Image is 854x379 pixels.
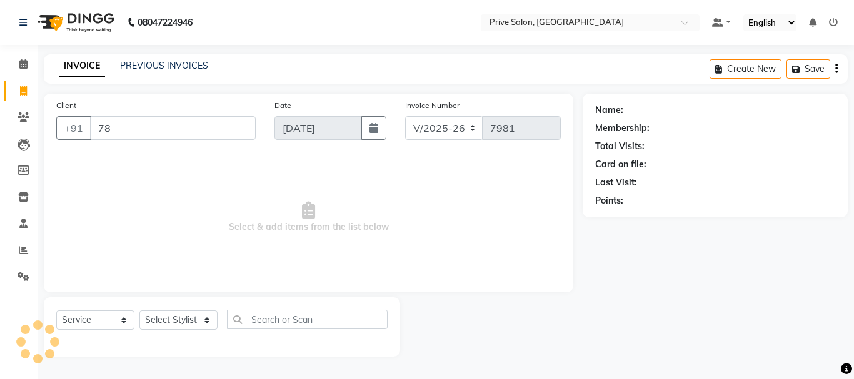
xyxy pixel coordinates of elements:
[405,100,460,111] label: Invoice Number
[274,100,291,111] label: Date
[90,116,256,140] input: Search by Name/Mobile/Email/Code
[786,59,830,79] button: Save
[59,55,105,77] a: INVOICE
[56,116,91,140] button: +91
[56,155,561,280] span: Select & add items from the list below
[595,122,650,135] div: Membership:
[595,140,645,153] div: Total Visits:
[138,5,193,40] b: 08047224946
[710,59,781,79] button: Create New
[595,104,623,117] div: Name:
[56,100,76,111] label: Client
[595,176,637,189] div: Last Visit:
[595,158,646,171] div: Card on file:
[120,60,208,71] a: PREVIOUS INVOICES
[227,310,388,329] input: Search or Scan
[32,5,118,40] img: logo
[595,194,623,207] div: Points:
